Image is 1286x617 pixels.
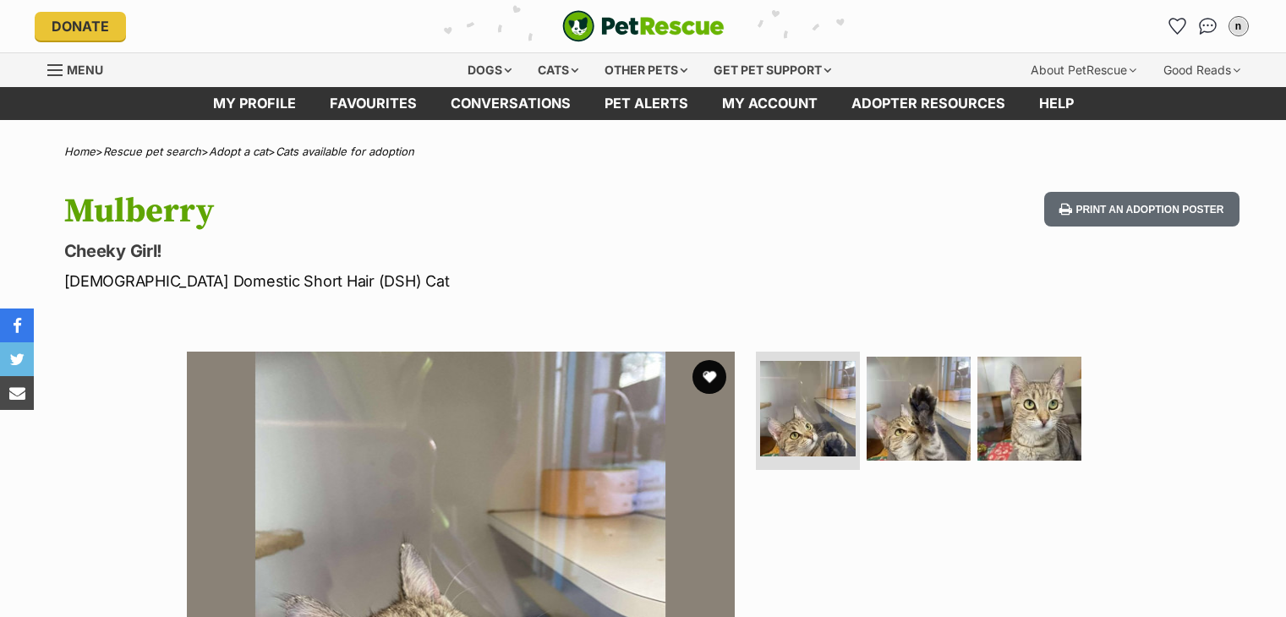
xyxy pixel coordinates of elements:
a: conversations [434,87,588,120]
div: Good Reads [1152,53,1252,87]
button: Print an adoption poster [1044,192,1239,227]
p: [DEMOGRAPHIC_DATA] Domestic Short Hair (DSH) Cat [64,270,780,292]
a: Donate [35,12,126,41]
a: Favourites [313,87,434,120]
div: Other pets [593,53,699,87]
a: My profile [196,87,313,120]
a: Cats available for adoption [276,145,414,158]
div: About PetRescue [1019,53,1148,87]
a: My account [705,87,835,120]
div: Cats [526,53,590,87]
a: Rescue pet search [103,145,201,158]
a: Conversations [1195,13,1222,40]
img: Photo of Mulberry [760,361,856,456]
img: logo-cat-932fe2b9b8326f06289b0f2fb663e598f794de774fb13d1741a6617ecf9a85b4.svg [562,10,725,42]
div: Dogs [456,53,523,87]
div: n [1230,18,1247,35]
a: Home [64,145,96,158]
ul: Account quick links [1164,13,1252,40]
a: Pet alerts [588,87,705,120]
button: My account [1225,13,1252,40]
p: Cheeky Girl! [64,239,780,263]
div: > > > [22,145,1265,158]
img: chat-41dd97257d64d25036548639549fe6c8038ab92f7586957e7f3b1b290dea8141.svg [1199,18,1217,35]
a: Adopter resources [835,87,1022,120]
h1: Mulberry [64,192,780,231]
a: Menu [47,53,115,84]
img: Photo of Mulberry [867,357,971,461]
button: favourite [692,360,726,394]
a: Adopt a cat [209,145,268,158]
div: Get pet support [702,53,843,87]
a: Favourites [1164,13,1191,40]
a: PetRescue [562,10,725,42]
img: Photo of Mulberry [977,357,1081,461]
a: Help [1022,87,1091,120]
span: Menu [67,63,103,77]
